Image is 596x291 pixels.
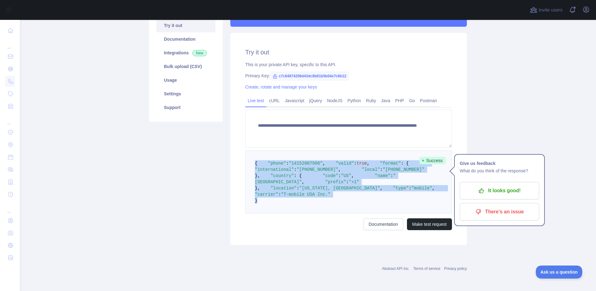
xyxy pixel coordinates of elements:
[278,192,281,197] span: :
[245,84,317,89] a: Create, rotate and manage your keys
[367,161,369,166] span: ,
[354,161,356,166] span: :
[156,46,215,60] a: Integrations New
[338,173,341,178] span: :
[270,173,294,178] span: "country"
[380,186,382,191] span: ,
[255,192,278,197] span: "carrier"
[336,161,354,166] span: "valid"
[349,180,359,184] span: "+1"
[460,182,539,199] button: It looks good!
[338,167,341,172] span: ,
[380,161,401,166] span: "format"
[393,186,409,191] span: "type"
[192,50,207,56] span: New
[255,186,260,191] span: },
[407,218,452,230] button: Make test request
[323,161,325,166] span: ,
[255,167,294,172] span: "international"
[245,48,452,57] h2: Try it out
[294,173,302,178] span: : {
[255,198,257,203] span: }
[245,73,452,79] div: Primary Key:
[281,192,331,197] span: "T-mobile USA Inc."
[5,201,15,214] div: ...
[363,96,379,106] a: Ruby
[296,186,299,191] span: :
[401,161,409,166] span: : {
[5,37,15,50] div: ...
[393,96,407,106] a: PHP
[323,173,338,178] span: "code"
[346,180,349,184] span: :
[341,173,351,178] span: "US"
[255,161,257,166] span: {
[419,157,446,164] span: Success
[296,167,338,172] span: "[PHONE_NUMBER]"
[391,173,393,178] span: :
[156,101,215,114] a: Support
[379,96,393,106] a: Java
[363,218,403,230] a: Documentation
[529,5,564,15] button: Invite users
[299,186,380,191] span: "[US_STATE], [GEOGRAPHIC_DATA]"
[324,96,345,106] a: NodeJS
[286,161,289,166] span: :
[464,207,535,217] p: There's an issue
[351,173,354,178] span: ,
[5,113,15,125] div: ...
[539,7,562,14] span: Invite users
[460,203,539,221] button: There's an issue
[307,96,324,106] a: jQuery
[536,266,584,279] iframe: Toggle Customer Support
[255,173,260,178] span: },
[156,60,215,73] a: Bulk upload (CSV)
[464,185,535,196] p: It looks good!
[460,167,539,175] p: What do you think of the response?
[383,167,424,172] span: "[PHONE_NUMBER]"
[245,96,266,106] a: Live test
[266,96,282,106] a: cURL
[294,167,296,172] span: :
[375,173,391,178] span: "name"
[432,186,435,191] span: ,
[270,71,349,81] span: c7c64874208d43dc8b61b5b04e7c6b12
[411,186,432,191] span: "mobile"
[460,160,539,167] h1: Give us feedback
[156,87,215,101] a: Settings
[407,96,418,106] a: Go
[325,180,346,184] span: "prefix"
[282,96,307,106] a: Javascript
[270,186,296,191] span: "location"
[302,180,304,184] span: ,
[380,167,382,172] span: :
[245,61,452,68] div: This is your private API key, specific to this API.
[382,266,410,271] a: Abstract API Inc.
[345,96,363,106] a: Python
[362,167,380,172] span: "local"
[156,19,215,32] a: Try it out
[156,73,215,87] a: Usage
[268,161,286,166] span: "phone"
[418,96,440,106] a: Postman
[357,161,367,166] span: true
[409,186,411,191] span: :
[156,32,215,46] a: Documentation
[444,266,467,271] a: Privacy policy
[413,266,440,271] a: Terms of service
[289,161,323,166] span: "14152007986"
